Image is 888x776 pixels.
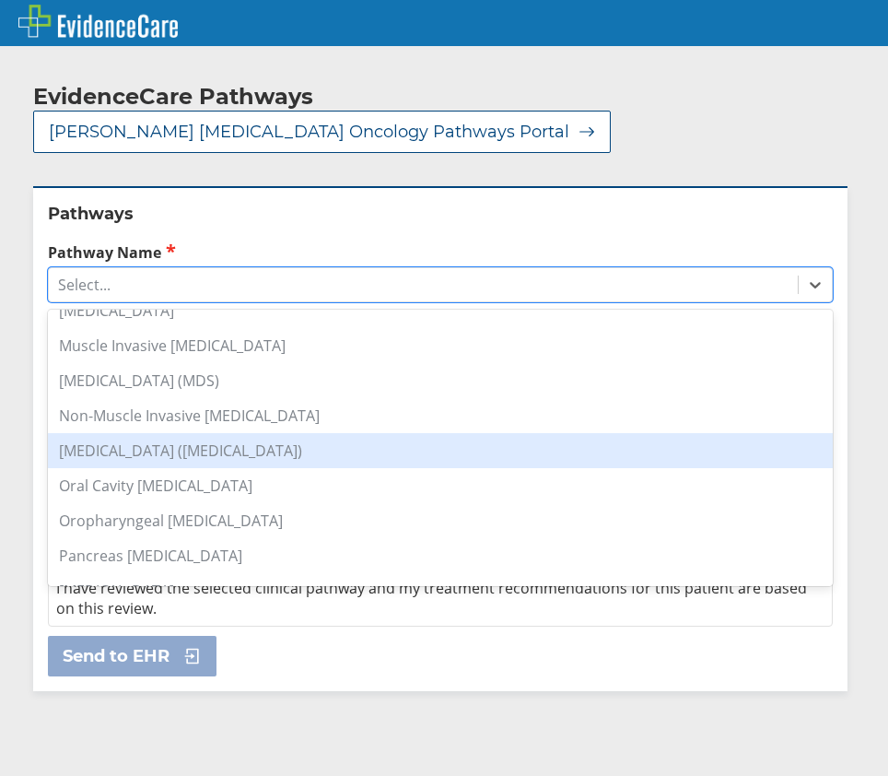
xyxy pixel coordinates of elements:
[48,293,833,328] div: [MEDICAL_DATA]
[48,636,216,676] button: Send to EHR
[58,275,111,295] div: Select...
[48,203,833,225] h2: Pathways
[48,503,833,538] div: Oropharyngeal [MEDICAL_DATA]
[48,363,833,398] div: [MEDICAL_DATA] (MDS)
[33,83,313,111] h2: EvidenceCare Pathways
[48,241,833,263] label: Pathway Name
[56,578,807,618] span: I have reviewed the selected clinical pathway and my treatment recommendations for this patient a...
[48,398,833,433] div: Non-Muscle Invasive [MEDICAL_DATA]
[48,328,833,363] div: Muscle Invasive [MEDICAL_DATA]
[48,433,833,468] div: [MEDICAL_DATA] ([MEDICAL_DATA])
[48,468,833,503] div: Oral Cavity [MEDICAL_DATA]
[63,645,169,667] span: Send to EHR
[33,111,611,153] button: [PERSON_NAME] [MEDICAL_DATA] Oncology Pathways Portal
[48,538,833,573] div: Pancreas [MEDICAL_DATA]
[18,5,178,38] img: EvidenceCare
[49,121,569,143] span: [PERSON_NAME] [MEDICAL_DATA] Oncology Pathways Portal
[48,573,833,608] div: [MEDICAL_DATA]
